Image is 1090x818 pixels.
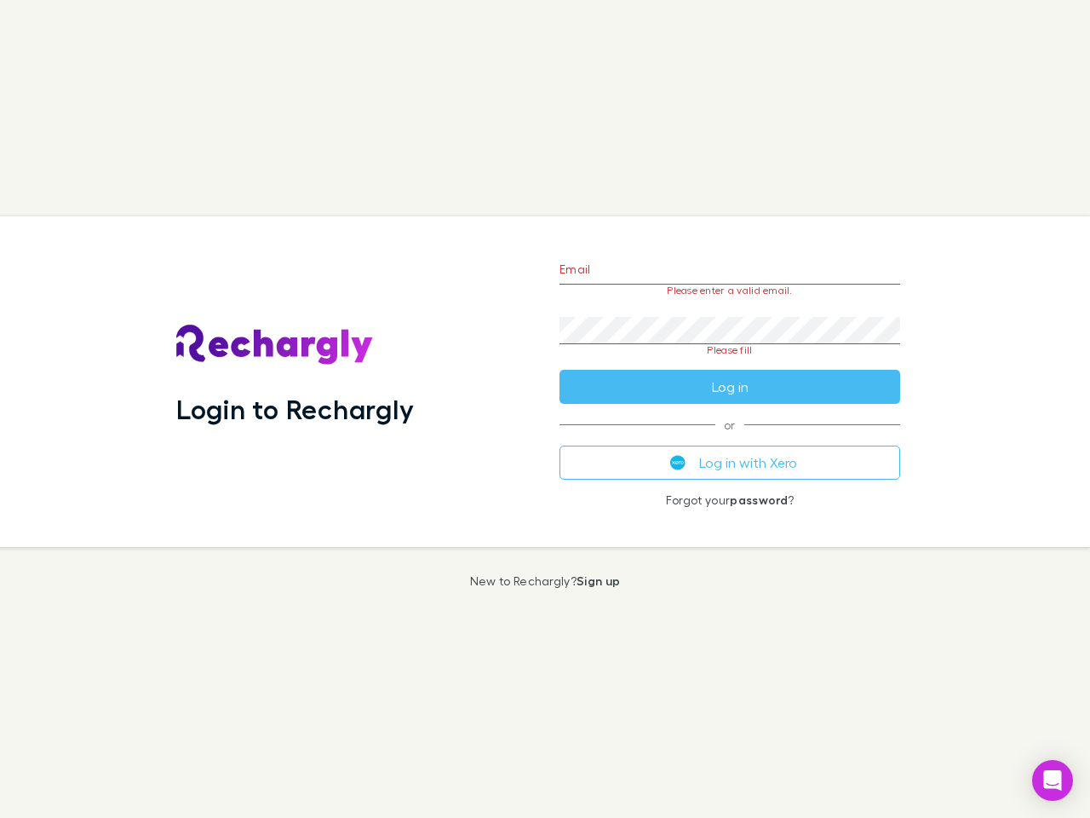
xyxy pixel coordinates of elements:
p: Please enter a valid email. [559,285,900,297]
p: New to Rechargly? [470,574,621,588]
div: Open Intercom Messenger [1032,760,1073,801]
p: Forgot your ? [559,493,900,507]
img: Xero's logo [670,455,686,470]
a: Sign up [577,573,620,588]
span: or [559,424,900,425]
button: Log in [559,370,900,404]
h1: Login to Rechargly [176,393,414,425]
button: Log in with Xero [559,446,900,480]
p: Please fill [559,344,900,356]
img: Rechargly's Logo [176,325,374,366]
a: password [730,493,788,507]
